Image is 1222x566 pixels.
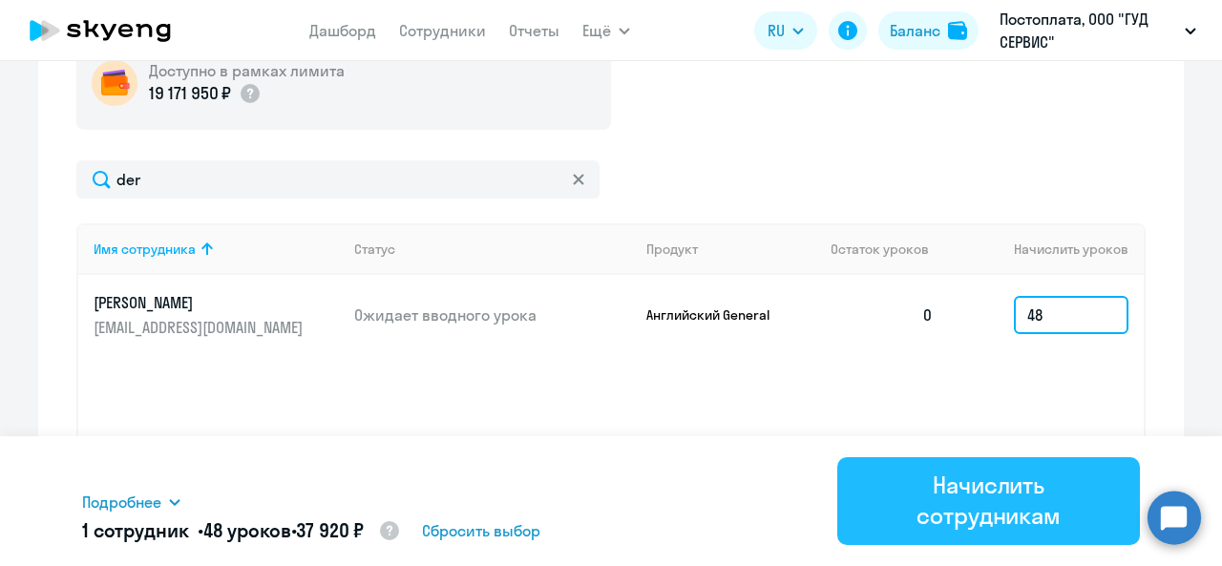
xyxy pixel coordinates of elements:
div: Статус [354,241,631,258]
th: Начислить уроков [949,223,1144,275]
div: Продукт [646,241,698,258]
a: Отчеты [509,21,559,40]
span: 48 уроков [203,518,291,542]
span: RU [768,19,785,42]
button: Постоплата, ООО "ГУД СЕРВИС" [990,8,1206,53]
a: [PERSON_NAME][EMAIL_ADDRESS][DOMAIN_NAME] [94,292,339,338]
span: Сбросить выбор [422,519,540,542]
p: 19 171 950 ₽ [149,81,231,106]
img: wallet-circle.png [92,60,137,106]
button: Начислить сотрудникам [837,457,1140,545]
p: [EMAIL_ADDRESS][DOMAIN_NAME] [94,317,307,338]
button: RU [754,11,817,50]
span: Ещё [582,19,611,42]
span: Подробнее [82,491,161,514]
div: Остаток уроков [831,241,949,258]
h5: Доступно в рамках лимита [149,60,345,81]
p: Английский General [646,306,790,324]
p: Постоплата, ООО "ГУД СЕРВИС" [1000,8,1177,53]
div: Имя сотрудника [94,241,339,258]
p: Ожидает вводного урока [354,304,631,325]
button: Ещё [582,11,630,50]
a: Дашборд [309,21,376,40]
div: Продукт [646,241,816,258]
div: Имя сотрудника [94,241,196,258]
div: Статус [354,241,395,258]
h5: 1 сотрудник • • [82,517,401,546]
span: 37 920 ₽ [296,518,364,542]
a: Сотрудники [399,21,486,40]
button: Балансbalance [878,11,979,50]
input: Поиск по имени, email, продукту или статусу [76,160,600,199]
div: Начислить сотрудникам [864,470,1113,531]
span: Остаток уроков [831,241,929,258]
p: [PERSON_NAME] [94,292,307,313]
td: 0 [815,275,949,355]
img: balance [948,21,967,40]
div: Баланс [890,19,940,42]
